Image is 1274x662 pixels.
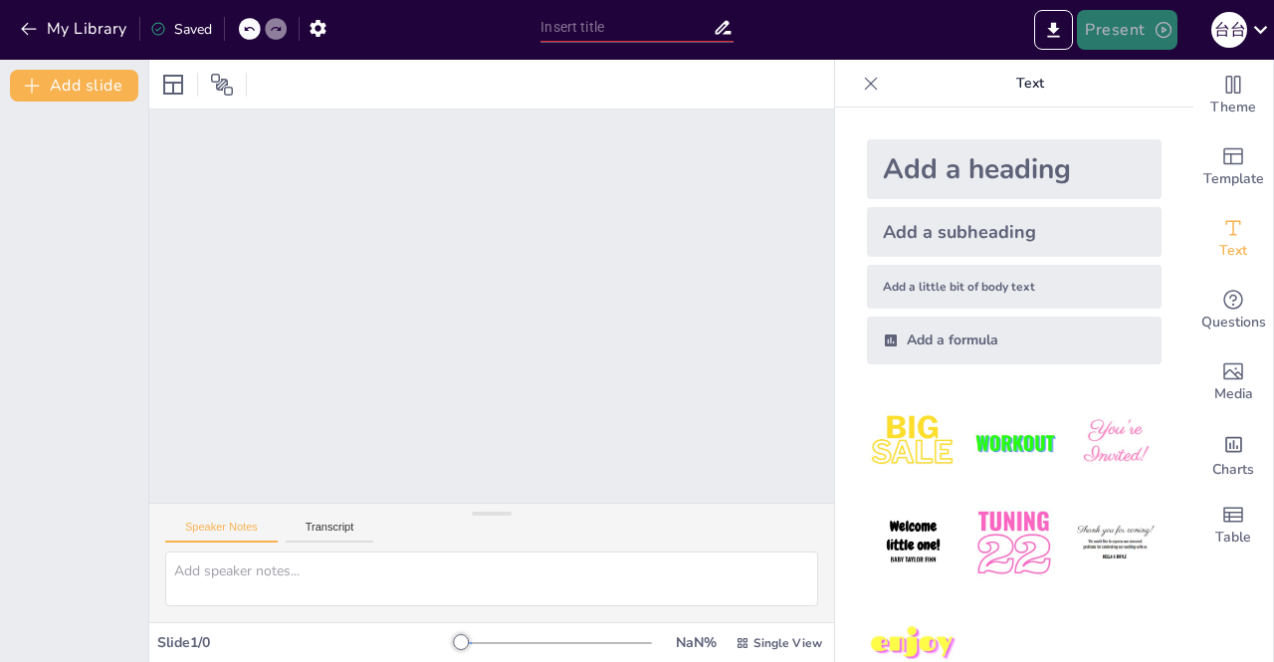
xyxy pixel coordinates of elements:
[1069,497,1162,589] img: 6.jpeg
[967,497,1060,589] img: 5.jpeg
[1211,10,1247,50] button: 台 台
[1201,312,1266,333] span: Questions
[887,60,1173,108] p: Text
[967,396,1060,489] img: 2.jpeg
[867,265,1162,309] div: Add a little bit of body text
[1193,418,1273,490] div: Add charts and graphs
[867,396,959,489] img: 1.jpeg
[286,521,374,543] button: Transcript
[867,497,959,589] img: 4.jpeg
[672,633,720,652] div: NaN %
[157,633,461,652] div: Slide 1 / 0
[1215,527,1251,549] span: Table
[1219,240,1247,262] span: Text
[1193,346,1273,418] div: Add images, graphics, shapes or video
[1193,131,1273,203] div: Add ready made slides
[1034,10,1073,50] button: Export to PowerPoint
[867,317,1162,364] div: Add a formula
[1193,203,1273,275] div: Add text boxes
[867,139,1162,199] div: Add a heading
[1069,396,1162,489] img: 3.jpeg
[1212,459,1254,481] span: Charts
[15,13,135,45] button: My Library
[1210,97,1256,118] span: Theme
[1211,12,1247,48] div: 台 台
[1077,10,1176,50] button: Present
[165,521,278,543] button: Speaker Notes
[1193,490,1273,561] div: Add a table
[1193,60,1273,131] div: Change the overall theme
[867,207,1162,257] div: Add a subheading
[1214,383,1253,405] span: Media
[1193,275,1273,346] div: Get real-time input from your audience
[157,69,189,101] div: Layout
[150,20,212,39] div: Saved
[210,73,234,97] span: Position
[1203,168,1264,190] span: Template
[10,70,138,102] button: Add slide
[540,13,712,42] input: Insert title
[753,635,822,651] span: Single View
